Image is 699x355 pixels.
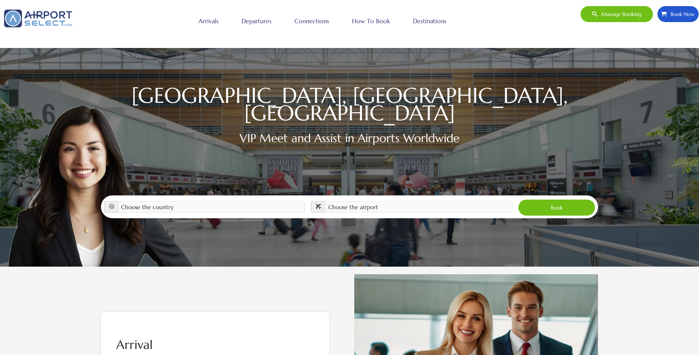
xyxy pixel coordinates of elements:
[293,11,331,30] a: Connections
[518,199,595,216] button: Book
[101,130,598,147] h2: VIP Meet and Assist in Airports Worldwide
[667,6,695,22] span: Book Now
[350,11,392,30] a: How to book
[657,6,699,22] a: Book Now
[411,11,448,30] a: Destinations
[116,339,314,351] h2: Arrival
[597,6,641,22] span: Manage booking
[101,87,598,122] h1: [GEOGRAPHIC_DATA], [GEOGRAPHIC_DATA], [GEOGRAPHIC_DATA]
[197,11,221,30] a: Arrivals
[580,6,653,22] a: Manage booking
[240,11,274,30] a: Departures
